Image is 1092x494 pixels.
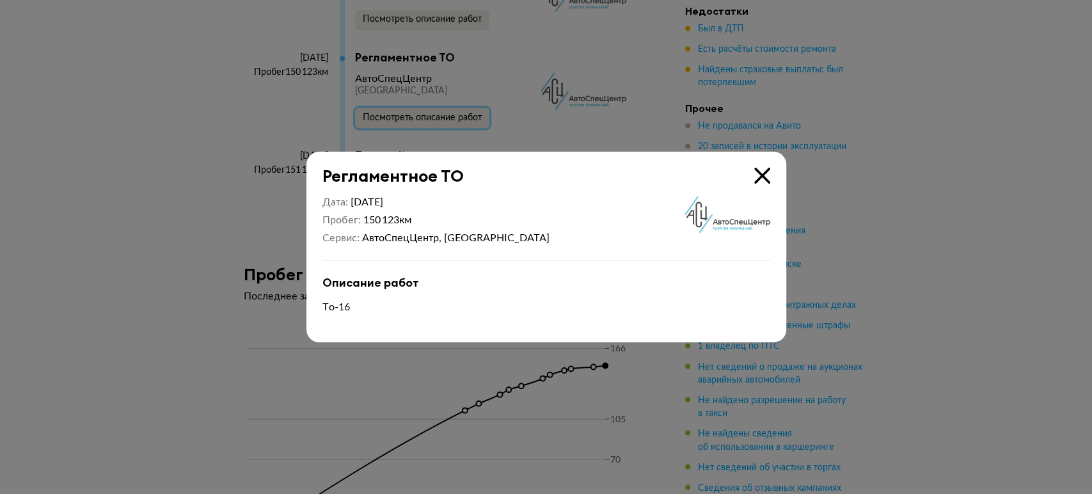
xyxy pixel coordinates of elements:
div: [DATE] [351,196,550,209]
div: 150 123 км [363,214,550,227]
p: То-16 [322,300,770,314]
dt: Сервис [322,232,360,244]
div: Описание работ [322,276,770,290]
div: Регламентное ТО [306,152,770,186]
dt: Пробег [322,214,361,227]
div: АвтоСпецЦентр, [GEOGRAPHIC_DATA] [362,232,550,244]
dt: Дата [322,196,348,209]
img: logo [684,196,770,234]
